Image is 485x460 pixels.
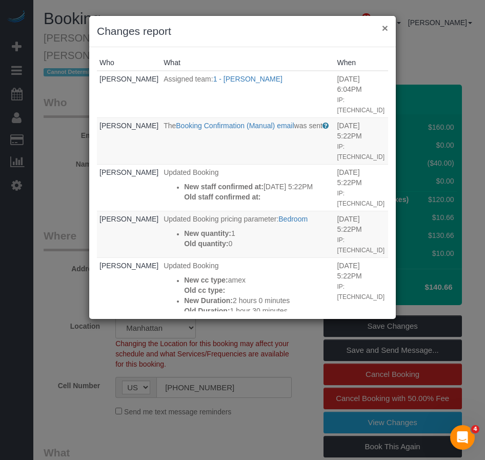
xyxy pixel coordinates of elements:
p: 2 hours 0 minutes [184,295,332,306]
small: IP: [TECHNICAL_ID] [337,143,385,161]
strong: New Duration: [184,296,233,305]
span: Assigned team: [164,75,213,83]
strong: New cc type: [184,276,228,284]
span: Updated Booking [164,168,218,176]
td: What [161,257,334,456]
span: was sent [294,122,322,130]
td: When [334,257,388,456]
p: [DATE] 5:22PM [184,182,332,192]
a: Booking Confirmation (Manual) email [176,122,294,130]
strong: New quantity: [184,229,231,237]
a: [PERSON_NAME] [99,262,158,270]
small: IP: [TECHNICAL_ID] [337,190,385,207]
span: 4 [471,425,479,433]
sui-modal: Changes report [89,16,396,319]
a: [PERSON_NAME] [99,168,158,176]
a: [PERSON_NAME] [99,122,158,130]
small: IP: [TECHNICAL_ID] [337,283,385,301]
td: Who [97,71,161,117]
td: Who [97,117,161,164]
a: 1 - [PERSON_NAME] [213,75,282,83]
td: What [161,71,334,117]
strong: Old staff confirmed at: [184,193,260,201]
h3: Changes report [97,24,388,39]
td: Who [97,211,161,257]
strong: Old cc type: [184,286,225,294]
span: The [164,122,176,130]
small: IP: [TECHNICAL_ID] [337,96,385,114]
p: 1 hour 30 minutes [184,306,332,316]
th: Who [97,55,161,71]
p: 1 [184,228,332,238]
td: When [334,164,388,211]
td: When [334,211,388,257]
strong: New staff confirmed at: [184,183,264,191]
td: What [161,164,334,211]
td: Who [97,164,161,211]
iframe: Intercom live chat [450,425,475,450]
p: amex [184,275,332,285]
span: Updated Booking [164,262,218,270]
th: When [334,55,388,71]
a: [PERSON_NAME] [99,75,158,83]
th: What [161,55,334,71]
td: Who [97,257,161,456]
button: × [382,23,388,33]
span: Updated Booking pricing parameter: [164,215,278,223]
td: When [334,71,388,117]
strong: Old Duration: [184,307,230,315]
td: When [334,117,388,164]
p: 0 [184,238,332,249]
strong: Old quantity: [184,239,228,248]
td: What [161,211,334,257]
small: IP: [TECHNICAL_ID] [337,236,385,254]
a: [PERSON_NAME] [99,215,158,223]
td: What [161,117,334,164]
a: Bedroom [278,215,308,223]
